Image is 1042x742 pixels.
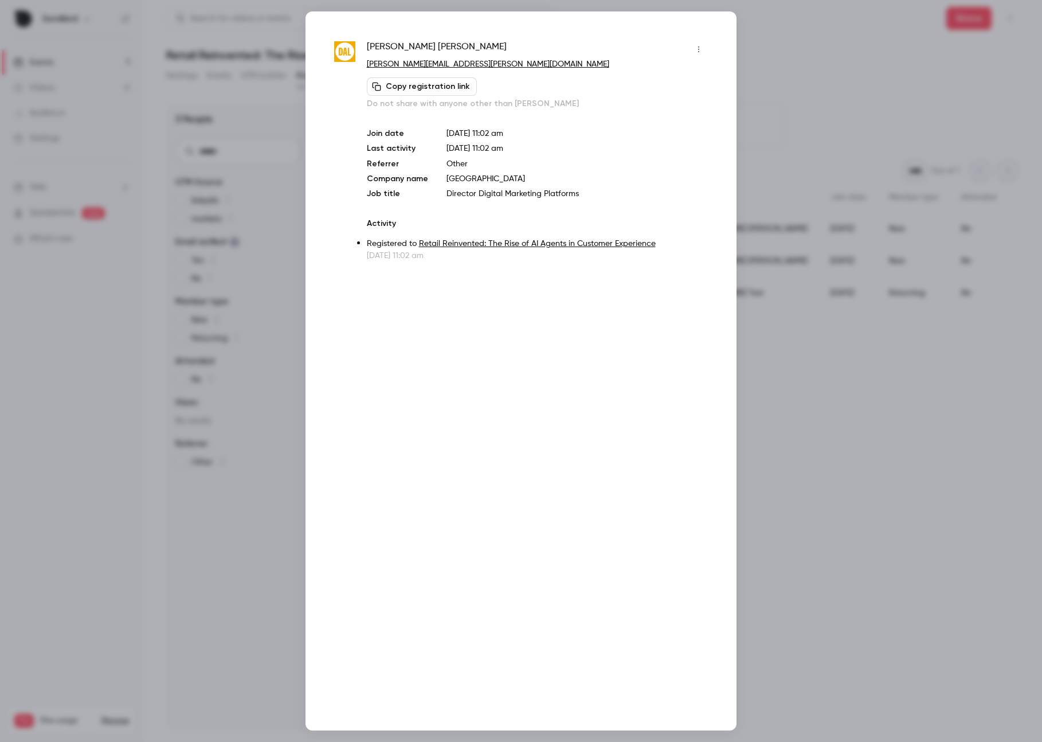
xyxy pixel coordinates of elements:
p: Other [446,158,708,170]
p: Company name [367,173,428,185]
p: Last activity [367,143,428,155]
p: Registered to [367,238,708,250]
img: dal.ca [334,41,355,63]
button: Copy registration link [367,77,477,96]
p: Referrer [367,158,428,170]
a: [PERSON_NAME][EMAIL_ADDRESS][PERSON_NAME][DOMAIN_NAME] [367,60,609,68]
p: Join date [367,128,428,139]
span: [PERSON_NAME] [PERSON_NAME] [367,40,507,58]
span: [DATE] 11:02 am [446,145,503,153]
p: Do not share with anyone other than [PERSON_NAME] [367,98,708,110]
p: [DATE] 11:02 am [446,128,708,139]
p: [DATE] 11:02 am [367,250,708,261]
p: Director Digital Marketing Platforms [446,188,708,200]
p: Job title [367,188,428,200]
p: Activity [367,218,708,229]
a: Retail Reinvented: The Rise of AI Agents in Customer Experience [419,240,656,248]
p: [GEOGRAPHIC_DATA] [446,173,708,185]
